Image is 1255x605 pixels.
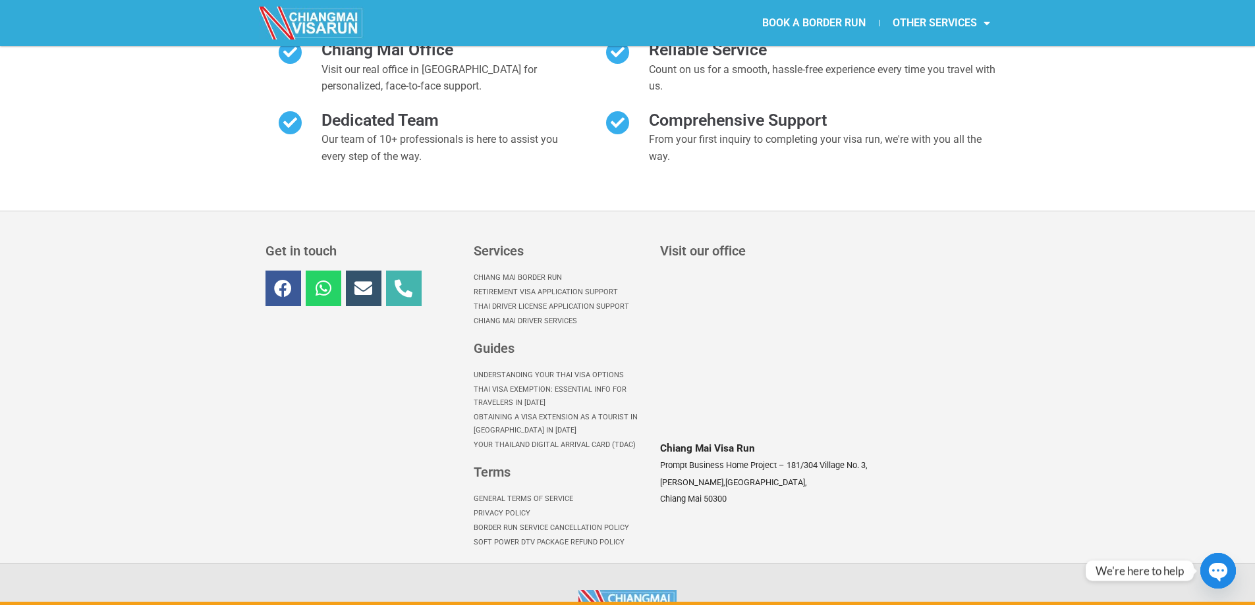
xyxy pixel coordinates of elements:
nav: Menu [474,271,647,329]
a: Chiang Mai Border Run [474,271,647,285]
h2: Comprehensive Support [649,110,1003,132]
a: Chiang Mai Driver Services [474,314,647,329]
p: From your first inquiry to completing your visa run, we're with you all the way. [649,131,1003,165]
span: Prompt Business Home Project – [660,460,784,470]
h3: Services [474,244,647,257]
h2: Reliable Service [649,39,1003,61]
a: Understanding Your Thai Visa options [474,368,647,382]
span: [GEOGRAPHIC_DATA], Chiang Mai 50300 [660,477,807,504]
span: Chiang Mai Visa Run [660,442,755,454]
a: Thai Visa Exemption: Essential Info for Travelers in [DATE] [474,382,647,410]
a: Retirement Visa Application Support [474,285,647,300]
a: Your Thailand Digital Arrival Card (TDAC) [474,438,647,452]
a: OTHER SERVICES [879,8,1003,38]
p: Count on us for a smooth, hassle-free experience every time you travel with us. [649,61,1003,95]
a: Border Run Service Cancellation Policy [474,521,647,535]
a: Obtaining a Visa Extension as a Tourist in [GEOGRAPHIC_DATA] in [DATE] [474,410,647,438]
h2: Dedicated Team [321,110,567,132]
h3: Visit our office [660,244,988,257]
a: Privacy Policy [474,506,647,521]
a: Thai Driver License Application Support [474,300,647,314]
h2: Chiang Mai Office [321,39,567,61]
h3: Guides [474,342,647,355]
nav: Menu [474,492,647,550]
a: General Terms of Service [474,492,647,506]
nav: Menu [474,368,647,452]
span: 181/304 Village No. 3, [PERSON_NAME], [660,460,868,487]
a: BOOK A BORDER RUN [749,8,879,38]
h3: Terms [474,465,647,479]
nav: Menu [628,8,1003,38]
a: Soft Power DTV Package Refund Policy [474,535,647,550]
h3: Get in touch [265,244,460,257]
p: Our team of 10+ professionals is here to assist you every step of the way. [321,131,567,165]
p: Visit our real office in [GEOGRAPHIC_DATA] for personalized, face-to-face support. [321,61,567,95]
